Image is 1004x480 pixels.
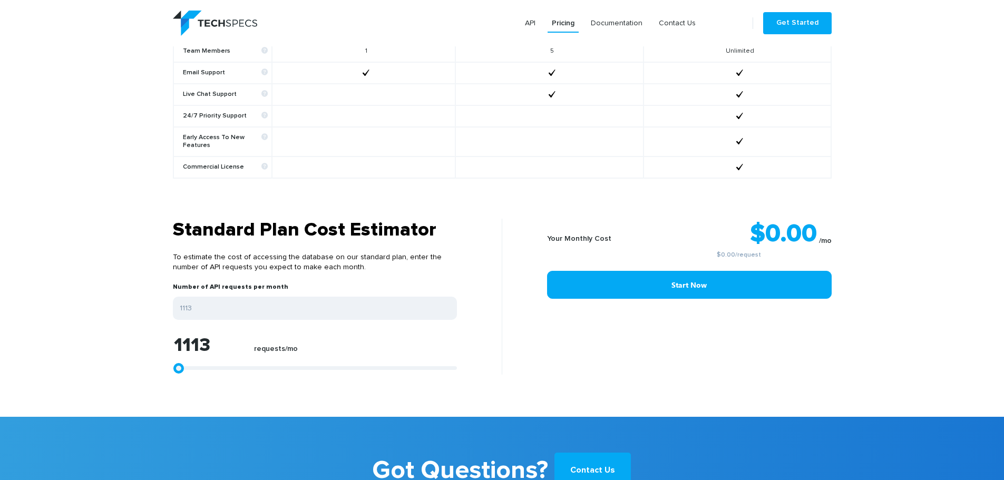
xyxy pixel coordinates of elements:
[521,14,540,33] a: API
[655,14,700,33] a: Contact Us
[455,41,644,62] td: 5
[183,91,268,99] b: Live Chat Support
[183,69,268,77] b: Email Support
[183,47,268,55] b: Team Members
[548,14,579,33] a: Pricing
[819,237,832,244] sub: /mo
[717,252,735,258] a: $0.00
[173,283,288,297] label: Number of API requests per month
[173,11,257,36] img: logo
[587,14,647,33] a: Documentation
[763,12,832,34] a: Get Started
[173,297,457,320] input: Enter your expected number of API requests
[254,345,298,359] label: requests/mo
[173,242,457,283] p: To estimate the cost of accessing the database on our standard plan, enter the number of API requ...
[547,271,832,299] a: Start Now
[183,112,268,120] b: 24/7 Priority Support
[647,252,832,258] small: /request
[183,134,268,150] b: Early Access To New Features
[272,41,455,62] td: 1
[750,221,817,247] strong: $0.00
[644,41,831,62] td: Unlimited
[173,219,457,242] h3: Standard Plan Cost Estimator
[547,235,611,242] b: Your Monthly Cost
[183,163,268,171] b: Commercial License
